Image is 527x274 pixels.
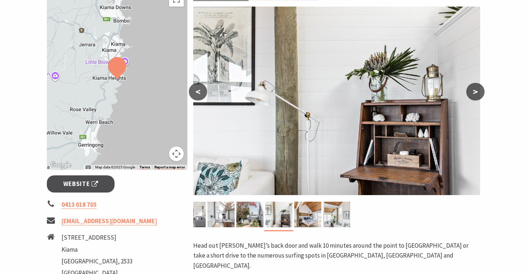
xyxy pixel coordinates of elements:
span: Map data ©2025 Google [95,165,135,169]
li: Kiama [61,245,132,255]
a: Report a map error [154,165,185,170]
button: < [189,83,207,100]
a: Website [47,175,115,193]
a: [EMAIL_ADDRESS][DOMAIN_NAME] [61,217,157,225]
button: > [466,83,485,100]
a: Open this area in Google Maps (opens a new window) [49,160,73,170]
span: Website [63,179,98,189]
button: Map camera controls [169,146,184,161]
img: Google [49,160,73,170]
a: 0413 018 703 [61,201,97,209]
a: Terms (opens in new tab) [139,165,150,170]
button: Keyboard shortcuts [86,165,91,170]
li: [GEOGRAPHIC_DATA], 2533 [61,256,132,266]
p: Head out [PERSON_NAME]’s back door and walk 10 minutes around the point to [GEOGRAPHIC_DATA] or t... [193,241,480,271]
li: [STREET_ADDRESS] [61,233,132,243]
